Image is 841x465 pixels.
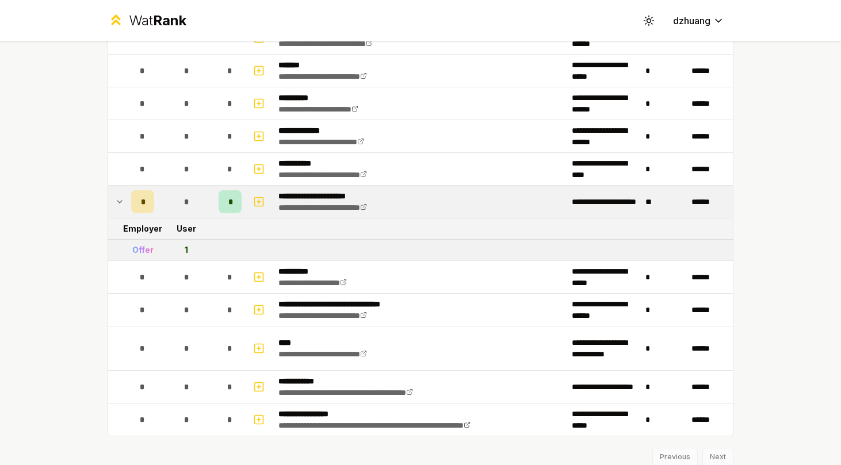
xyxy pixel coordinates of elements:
span: Rank [153,12,186,29]
button: dzhuang [664,10,733,31]
span: dzhuang [673,14,710,28]
div: 1 [185,244,188,256]
td: Employer [127,218,159,239]
div: Wat [129,11,186,30]
td: User [159,218,214,239]
a: WatRank [108,11,186,30]
div: Offer [132,244,154,256]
